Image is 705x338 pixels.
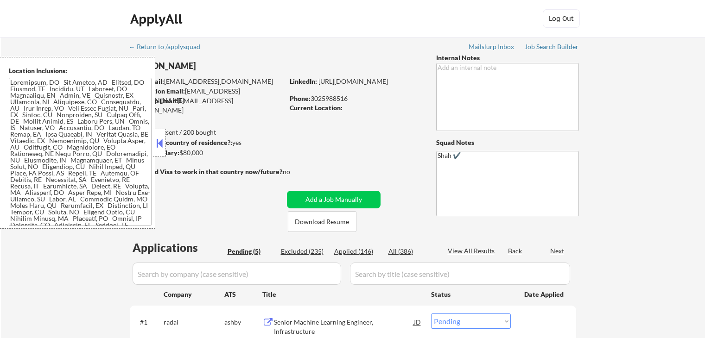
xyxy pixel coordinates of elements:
[140,318,156,327] div: #1
[413,313,422,330] div: JD
[287,191,381,208] button: Add a Job Manually
[350,263,570,285] input: Search by title (case sensitive)
[129,43,209,52] a: ← Return to /applysquad
[129,138,232,146] strong: Can work in country of residence?:
[130,96,284,114] div: [EMAIL_ADDRESS][DOMAIN_NAME]
[290,77,317,85] strong: LinkedIn:
[436,53,579,63] div: Internal Notes
[164,318,224,327] div: radai
[550,246,565,256] div: Next
[290,104,343,112] strong: Current Location:
[130,60,320,72] div: [PERSON_NAME]
[318,77,388,85] a: [URL][DOMAIN_NAME]
[130,87,284,105] div: [EMAIL_ADDRESS][DOMAIN_NAME]
[129,44,209,50] div: ← Return to /applysquad
[431,286,511,302] div: Status
[448,246,497,256] div: View All Results
[164,290,224,299] div: Company
[262,290,422,299] div: Title
[290,94,421,103] div: 3025988516
[436,138,579,147] div: Squad Notes
[130,168,284,175] strong: Will need Visa to work in that country now/future?:
[543,9,580,28] button: Log Out
[228,247,274,256] div: Pending (5)
[133,242,224,253] div: Applications
[388,247,435,256] div: All (386)
[525,43,579,52] a: Job Search Builder
[129,128,284,137] div: 146 sent / 200 bought
[288,211,356,232] button: Download Resume
[469,44,515,50] div: Mailslurp Inbox
[508,246,523,256] div: Back
[130,11,185,27] div: ApplyAll
[130,77,284,86] div: [EMAIL_ADDRESS][DOMAIN_NAME]
[129,138,281,147] div: yes
[290,94,311,102] strong: Phone:
[224,318,262,327] div: ashby
[281,247,327,256] div: Excluded (235)
[133,263,341,285] input: Search by company (case sensitive)
[274,318,414,336] div: Senior Machine Learning Engineer, Infrastructure
[524,290,565,299] div: Date Applied
[334,247,381,256] div: Applied (146)
[525,44,579,50] div: Job Search Builder
[283,167,309,176] div: no
[469,43,515,52] a: Mailslurp Inbox
[129,148,284,157] div: $80,000
[224,290,262,299] div: ATS
[9,66,152,75] div: Location Inclusions:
